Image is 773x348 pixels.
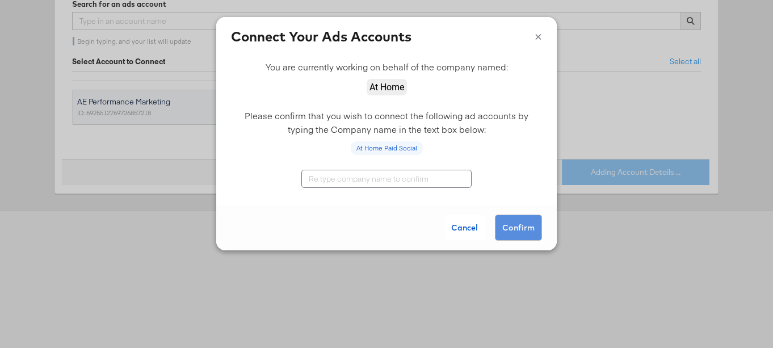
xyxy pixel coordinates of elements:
[367,79,407,95] img: At Home
[231,60,542,74] p: You are currently working on behalf of the company named:
[301,170,472,188] input: Re type company name to confirm
[535,27,542,44] button: ×
[231,109,542,136] p: Please confirm that you wish to connect the following ad accounts by typing the Company name in t...
[444,215,485,240] button: Cancel
[231,27,542,46] h4: Connect Your Ads Accounts
[351,141,423,155] div: At Home Paid Social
